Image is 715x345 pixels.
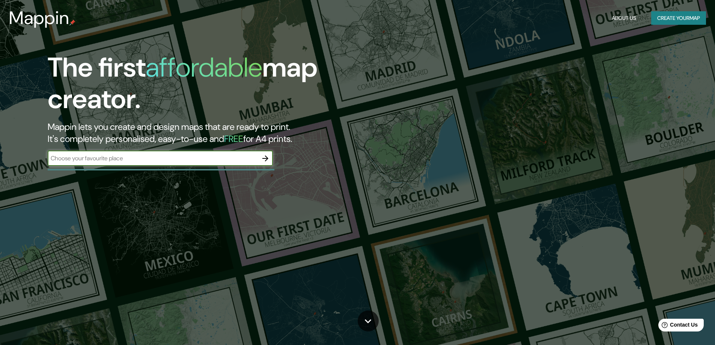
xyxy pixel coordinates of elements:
img: mappin-pin [69,20,75,26]
input: Choose your favourite place [48,154,258,163]
h2: Mappin lets you create and design maps that are ready to print. It's completely personalised, eas... [48,121,405,145]
iframe: Help widget launcher [648,316,707,337]
h5: FREE [224,133,243,145]
h1: The first map creator. [48,52,405,121]
button: Create yourmap [651,11,706,25]
h3: Mappin [9,8,69,29]
button: About Us [609,11,639,25]
h1: affordable [146,50,262,85]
